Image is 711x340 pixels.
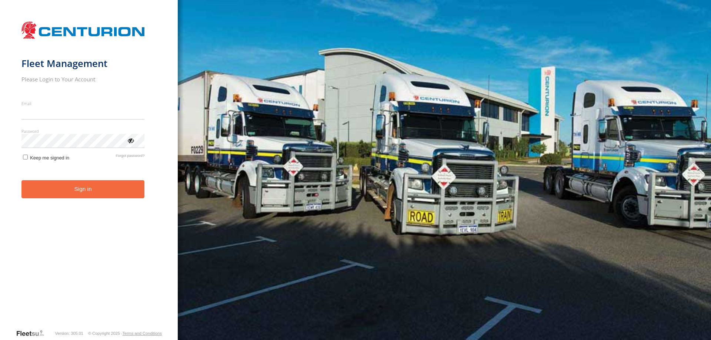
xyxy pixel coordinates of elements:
a: Forgot password? [116,154,145,161]
button: Sign in [21,180,145,198]
span: Keep me signed in [30,155,69,161]
h1: Fleet Management [21,57,145,70]
div: © Copyright 2025 - [88,331,162,336]
div: ViewPassword [127,137,134,144]
a: Visit our Website [16,330,50,337]
label: Password [21,128,145,134]
form: main [21,18,157,329]
input: Keep me signed in [23,155,28,159]
h2: Please Login to Your Account [21,75,145,83]
a: Terms and Conditions [123,331,162,336]
div: Version: 305.01 [55,331,83,336]
img: Centurion Transport [21,21,145,40]
label: Email [21,101,145,106]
